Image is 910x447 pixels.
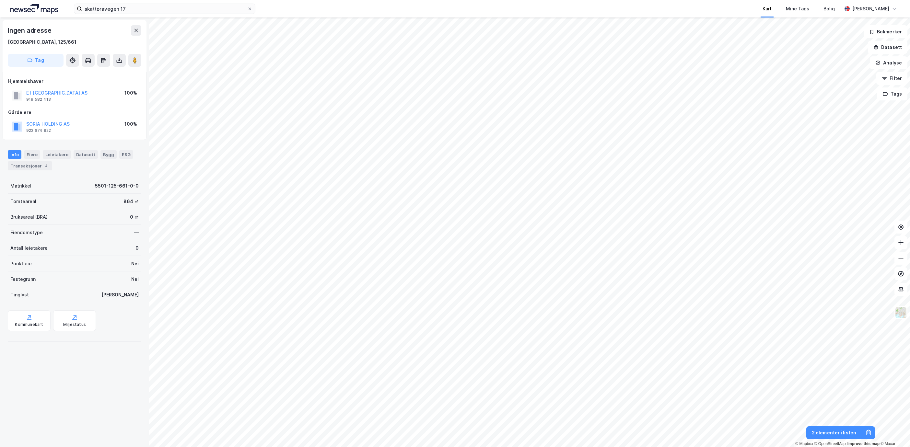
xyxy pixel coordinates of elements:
div: Nei [131,260,139,268]
div: Mine Tags [786,5,809,13]
button: Tags [877,87,907,100]
a: Mapbox [795,441,813,446]
div: Kontrollprogram for chat [878,416,910,447]
button: Datasett [868,41,907,54]
div: 100% [124,120,137,128]
div: Tinglyst [10,291,29,299]
button: 2 elementer i listen [806,426,862,439]
button: Bokmerker [864,25,907,38]
div: Eiendomstype [10,229,43,236]
div: Datasett [74,150,98,159]
div: Festegrunn [10,275,36,283]
div: Eiere [24,150,40,159]
img: logo.a4113a55bc3d86da70a041830d287a7e.svg [10,4,58,14]
a: Improve this map [847,441,880,446]
div: Gårdeiere [8,109,141,116]
div: [PERSON_NAME] [101,291,139,299]
div: Tomteareal [10,198,36,205]
button: Filter [876,72,907,85]
div: Matrikkel [10,182,31,190]
div: Transaksjoner [8,161,52,170]
div: 5501-125-661-0-0 [95,182,139,190]
div: Bolig [823,5,835,13]
iframe: Chat Widget [878,416,910,447]
div: 0 ㎡ [130,213,139,221]
div: — [134,229,139,236]
div: Punktleie [10,260,32,268]
div: ESG [119,150,133,159]
a: OpenStreetMap [814,441,846,446]
div: [GEOGRAPHIC_DATA], 125/661 [8,38,76,46]
div: Ingen adresse [8,25,52,36]
div: [PERSON_NAME] [852,5,889,13]
div: Bygg [100,150,117,159]
div: 864 ㎡ [123,198,139,205]
button: Analyse [870,56,907,69]
input: Søk på adresse, matrikkel, gårdeiere, leietakere eller personer [82,4,247,14]
div: 919 582 413 [26,97,51,102]
div: Miljøstatus [63,322,86,327]
div: 4 [43,163,50,169]
div: 0 [135,244,139,252]
div: Hjemmelshaver [8,77,141,85]
div: Bruksareal (BRA) [10,213,48,221]
div: Antall leietakere [10,244,48,252]
img: Z [895,306,907,319]
div: Kommunekart [15,322,43,327]
div: 100% [124,89,137,97]
div: Kart [763,5,772,13]
div: Info [8,150,21,159]
div: Nei [131,275,139,283]
div: Leietakere [43,150,71,159]
button: Tag [8,54,64,67]
div: 922 674 922 [26,128,51,133]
